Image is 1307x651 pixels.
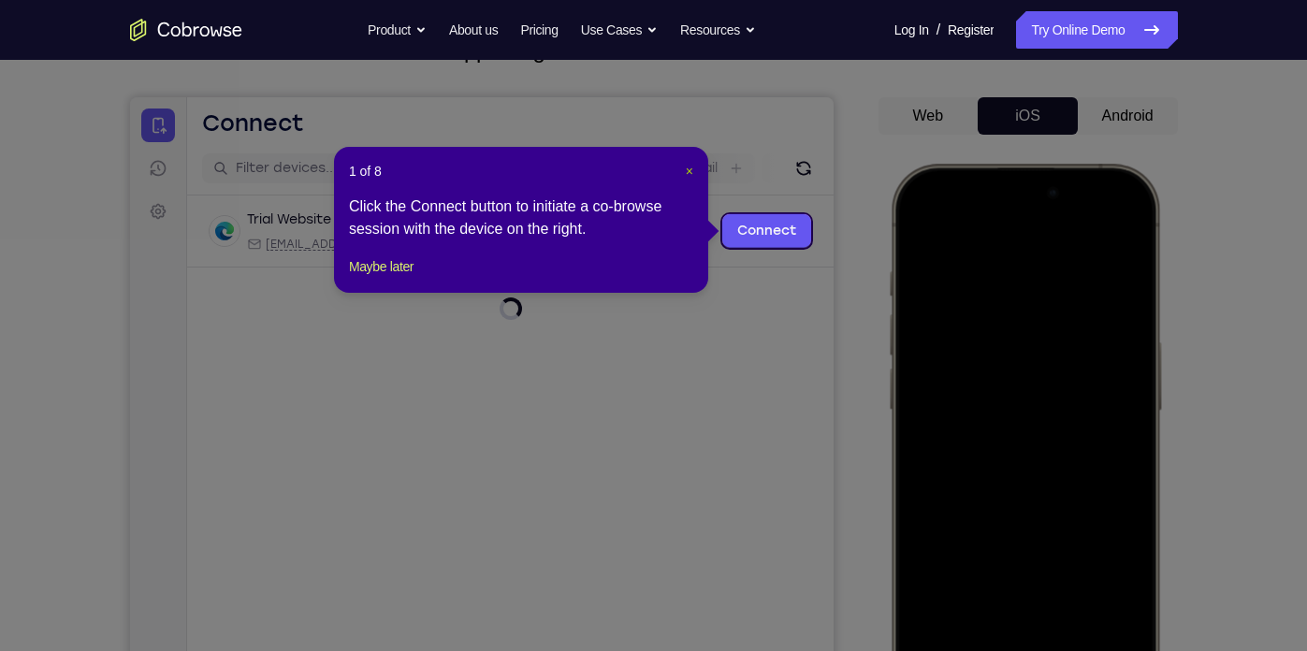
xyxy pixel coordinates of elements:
a: Register [948,11,994,49]
div: Click the Connect button to initiate a co-browse session with the device on the right. [349,195,693,240]
a: Sessions [11,54,45,88]
span: × [686,164,693,179]
a: Settings [11,97,45,131]
button: Maybe later [349,255,414,278]
div: New devices found. [211,121,214,124]
div: Online [209,115,257,130]
span: / [937,19,940,41]
a: Go to the home page [130,19,242,41]
div: Trial Website [117,113,201,132]
button: Resources [680,11,756,49]
input: Filter devices... [106,62,341,80]
span: web@example.com [136,139,337,154]
label: Email [554,62,588,80]
button: Refresh [659,56,689,86]
span: Cobrowse demo [367,139,463,154]
button: Product [368,11,427,49]
div: Open device details [57,98,704,170]
a: Pricing [520,11,558,49]
span: 1 of 8 [349,162,382,181]
button: 6-digit code [324,563,437,600]
a: Log In [894,11,929,49]
span: +11 more [474,139,523,154]
button: Close Tour [686,162,693,181]
a: About us [449,11,498,49]
a: Try Online Demo [1016,11,1177,49]
a: Connect [11,11,45,45]
h1: Connect [72,11,174,41]
label: demo_id [371,62,430,80]
a: Connect [592,117,681,151]
button: Use Cases [581,11,658,49]
div: App [348,139,463,154]
div: Email [117,139,337,154]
